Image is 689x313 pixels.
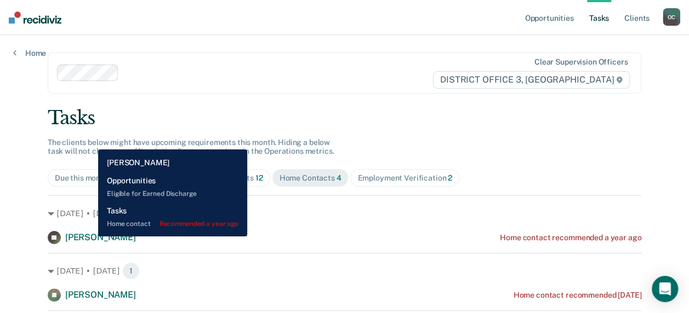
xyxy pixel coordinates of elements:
[65,232,136,242] span: [PERSON_NAME]
[534,57,628,67] div: Clear supervision officers
[48,138,334,156] span: The clients below might have upcoming requirements this month. Hiding a below task will not chang...
[280,173,341,183] div: Home Contacts
[433,71,630,89] span: DISTRICT OFFICE 3, [GEOGRAPHIC_DATA]
[357,173,452,183] div: Employment Verification
[55,173,118,183] div: Due this month
[500,233,641,242] div: Home contact recommended a year ago
[221,173,263,183] div: Contacts
[255,173,263,182] span: 12
[48,205,641,222] div: [DATE] • [DATE] 1
[122,262,140,280] span: 1
[663,8,680,26] div: O C
[122,205,140,222] span: 1
[110,173,118,182] span: 15
[448,173,452,182] span: 2
[663,8,680,26] button: OC
[513,291,641,300] div: Home contact recommended [DATE]
[65,289,136,300] span: [PERSON_NAME]
[13,48,46,58] a: Home
[134,173,205,183] div: Risk Assessments
[652,276,678,302] div: Open Intercom Messenger
[337,173,341,182] span: 4
[200,173,204,182] span: 0
[48,262,641,280] div: [DATE] • [DATE] 1
[9,11,61,24] img: Recidiviz
[48,107,641,129] div: Tasks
